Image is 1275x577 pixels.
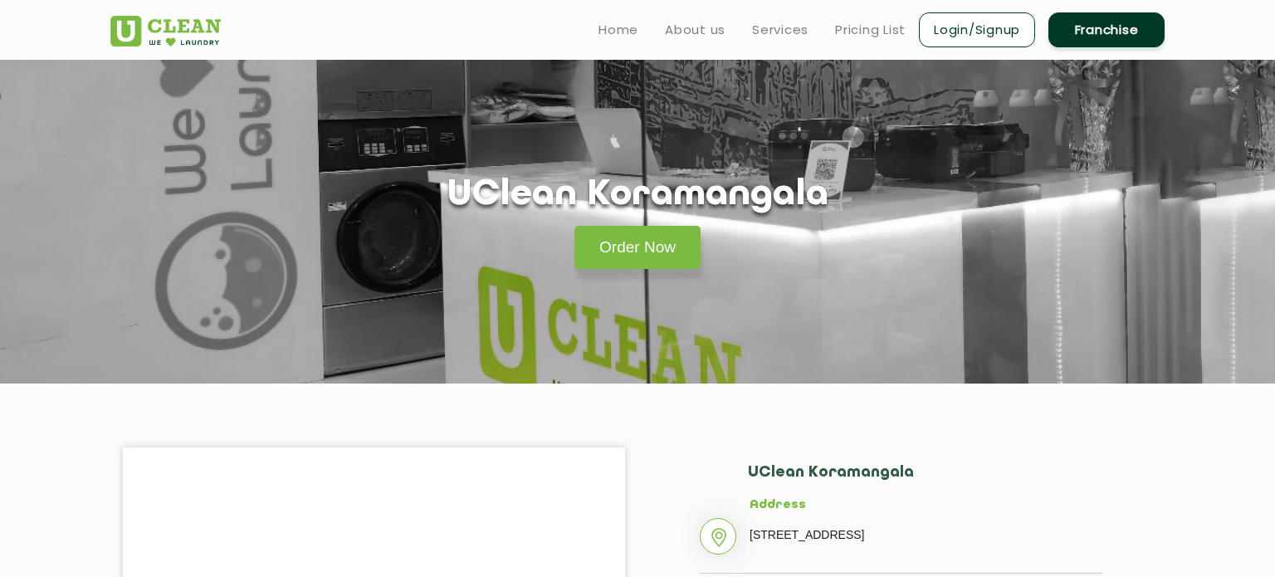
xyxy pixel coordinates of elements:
[598,20,638,40] a: Home
[447,174,828,217] h1: UClean Koramangala
[750,498,1102,513] h5: Address
[574,226,701,269] a: Order Now
[748,464,1102,498] h2: UClean Koramangala
[110,16,221,46] img: UClean Laundry and Dry Cleaning
[919,12,1035,47] a: Login/Signup
[752,20,808,40] a: Services
[835,20,906,40] a: Pricing List
[750,522,1102,547] p: [STREET_ADDRESS]
[665,20,725,40] a: About us
[1048,12,1165,47] a: Franchise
